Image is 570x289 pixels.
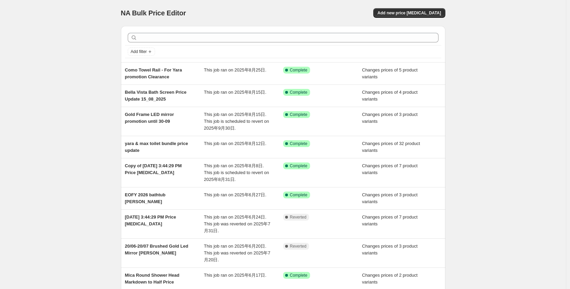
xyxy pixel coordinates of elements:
[362,163,418,175] span: Changes prices of 7 product variants
[290,90,307,95] span: Complete
[125,112,174,124] span: Gold Frame LED mirror promotion until 30-09
[290,214,307,220] span: Reverted
[290,112,307,117] span: Complete
[204,141,266,146] span: This job ran on 2025年8月12日.
[290,244,307,249] span: Reverted
[290,192,307,198] span: Complete
[121,9,186,17] span: NA Bulk Price Editor
[204,244,270,262] span: This job ran on 2025年6月20日. This job was reverted on 2025年7月20日.
[204,112,269,131] span: This job ran on 2025年8月15日. This job is scheduled to revert on 2025年9月30日.
[125,163,182,175] span: Copy of [DATE] 3:44:29 PM Price [MEDICAL_DATA]
[362,90,418,102] span: Changes prices of 4 product variants
[362,214,418,226] span: Changes prices of 7 product variants
[204,163,269,182] span: This job ran on 2025年8月8日. This job is scheduled to revert on 2025年8月31日.
[290,141,307,146] span: Complete
[125,141,188,153] span: yara & max toilet bundle price update
[373,8,445,18] button: Add new price [MEDICAL_DATA]
[125,273,180,285] span: Mica Round Shower Head Markdown to Half Price
[362,192,418,204] span: Changes prices of 3 product variants
[362,112,418,124] span: Changes prices of 3 product variants
[125,90,186,102] span: Bella Vista Bath Screen Price Update 15_08_2025
[125,214,176,226] span: [DATE] 3:44:29 PM Price [MEDICAL_DATA]
[128,48,155,56] button: Add filter
[204,90,266,95] span: This job ran on 2025年8月15日.
[204,192,266,197] span: This job ran on 2025年6月27日.
[125,67,182,79] span: Como Towel Rail - For Yara promotion Clearance
[131,49,147,54] span: Add filter
[362,67,418,79] span: Changes prices of 5 product variants
[204,67,266,73] span: This job ran on 2025年8月25日.
[204,273,266,278] span: This job ran on 2025年6月17日.
[362,244,418,255] span: Changes prices of 3 product variants
[204,214,270,233] span: This job ran on 2025年6月24日. This job was reverted on 2025年7月31日.
[125,244,189,255] span: 20/06-20/07 Brushed Gold Led Mirror [PERSON_NAME]
[377,10,441,16] span: Add new price [MEDICAL_DATA]
[362,273,418,285] span: Changes prices of 2 product variants
[125,192,166,204] span: EOFY 2026 bathtub [PERSON_NAME]
[290,163,307,169] span: Complete
[362,141,420,153] span: Changes prices of 32 product variants
[290,273,307,278] span: Complete
[290,67,307,73] span: Complete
